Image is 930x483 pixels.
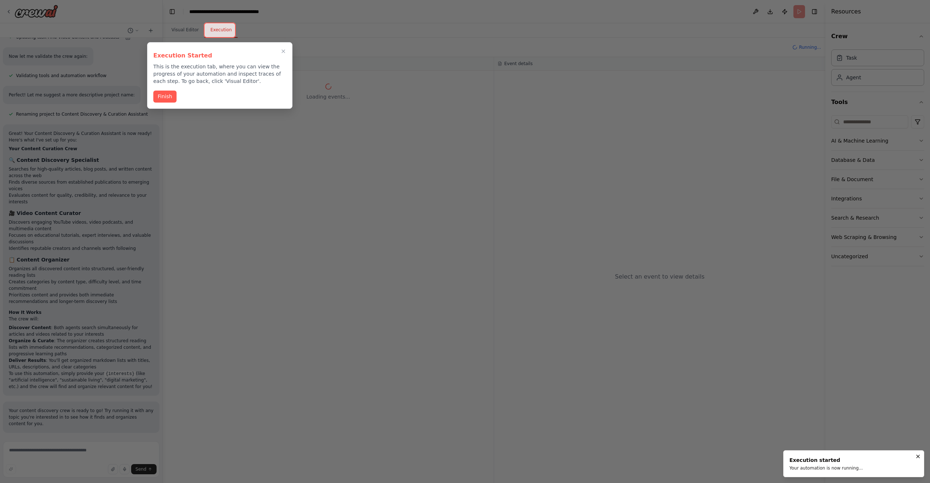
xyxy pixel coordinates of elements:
[789,456,863,464] div: Execution started
[789,465,863,471] div: Your automation is now running...
[153,51,286,60] h3: Execution Started
[167,7,177,17] button: Hide left sidebar
[153,63,286,85] p: This is the execution tab, where you can view the progress of your automation and inspect traces ...
[153,91,177,103] button: Finish
[279,47,288,56] button: Close walkthrough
